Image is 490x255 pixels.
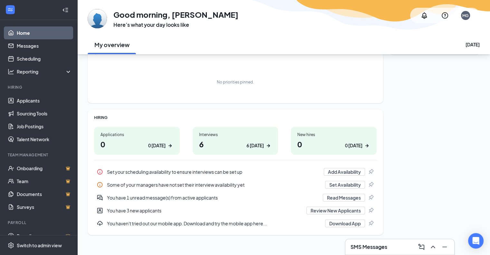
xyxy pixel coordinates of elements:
[17,201,72,213] a: SurveysCrown
[94,191,377,204] a: DoubleChatActiveYou have 1 unread message(s) from active applicantsRead MessagesPin
[107,207,303,214] div: You have 3 new applicants
[420,12,428,19] svg: Notifications
[441,12,449,19] svg: QuestionInfo
[94,191,377,204] div: You have 1 unread message(s) from active applicants
[462,13,469,18] div: MG
[148,142,166,149] div: 0 [DATE]
[199,132,272,137] div: Interviews
[107,181,321,188] div: Some of your managers have not set their interview availability yet
[17,52,72,65] a: Scheduling
[217,79,254,85] div: No priorities pinned.
[8,68,14,75] svg: Analysis
[94,178,377,191] a: InfoSome of your managers have not set their interview availability yetSet AvailabilityPin
[107,194,319,201] div: You have 1 unread message(s) from active applicants
[351,243,387,250] h3: SMS Messages
[466,41,480,48] div: [DATE]
[368,207,374,214] svg: Pin
[94,204,377,217] a: UserEntityYou have 3 new applicantsReview New ApplicantsPin
[94,178,377,191] div: Some of your managers have not set their interview availability yet
[427,242,437,252] button: ChevronUp
[323,194,365,201] button: Read Messages
[17,242,62,249] div: Switch to admin view
[8,84,71,90] div: Hiring
[199,139,272,150] h1: 6
[297,132,370,137] div: New hires
[368,169,374,175] svg: Pin
[88,9,107,28] img: Mansfield GM
[101,139,173,150] h1: 0
[324,168,365,176] button: Add Availability
[306,207,365,214] button: Review New Applicants
[101,132,173,137] div: Applications
[291,127,377,155] a: New hires00 [DATE]ArrowRight
[113,9,238,20] h1: Good morning, [PERSON_NAME]
[325,181,365,189] button: Set Availability
[265,142,272,149] svg: ArrowRight
[94,165,377,178] a: InfoSet your scheduling availability to ensure interviews can be set upAdd AvailabilityPin
[8,152,71,158] div: Team Management
[94,217,377,230] a: DownloadYou haven't tried out our mobile app. Download and try the mobile app here...Download AppPin
[94,41,130,49] h2: My overview
[17,107,72,120] a: Sourcing Tools
[8,242,14,249] svg: Settings
[368,181,374,188] svg: Pin
[368,220,374,227] svg: Pin
[439,242,449,252] button: Minimize
[94,217,377,230] div: You haven't tried out our mobile app. Download and try the mobile app here...
[441,243,448,251] svg: Minimize
[97,194,103,201] svg: DoubleChatActive
[17,133,72,146] a: Talent Network
[7,6,14,13] svg: WorkstreamLogo
[17,94,72,107] a: Applicants
[17,26,72,39] a: Home
[246,142,264,149] div: 6 [DATE]
[94,204,377,217] div: You have 3 new applicants
[17,39,72,52] a: Messages
[368,194,374,201] svg: Pin
[94,165,377,178] div: Set your scheduling availability to ensure interviews can be set up
[429,243,437,251] svg: ChevronUp
[17,175,72,188] a: TeamCrown
[416,242,426,252] button: ComposeMessage
[107,169,320,175] div: Set your scheduling availability to ensure interviews can be set up
[17,68,72,75] div: Reporting
[468,233,484,249] div: Open Intercom Messenger
[167,142,173,149] svg: ArrowRight
[62,7,69,13] svg: Collapse
[297,139,370,150] h1: 0
[345,142,362,149] div: 0 [DATE]
[97,207,103,214] svg: UserEntity
[17,120,72,133] a: Job Postings
[418,243,425,251] svg: ComposeMessage
[97,220,103,227] svg: Download
[364,142,370,149] svg: ArrowRight
[94,127,180,155] a: Applications00 [DATE]ArrowRight
[94,115,377,120] div: HIRING
[113,21,238,28] h3: Here’s what your day looks like
[325,220,365,227] button: Download App
[193,127,278,155] a: Interviews66 [DATE]ArrowRight
[97,181,103,188] svg: Info
[17,162,72,175] a: OnboardingCrown
[8,220,71,225] div: Payroll
[17,230,72,242] a: PayrollCrown
[107,220,321,227] div: You haven't tried out our mobile app. Download and try the mobile app here...
[17,188,72,201] a: DocumentsCrown
[97,169,103,175] svg: Info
